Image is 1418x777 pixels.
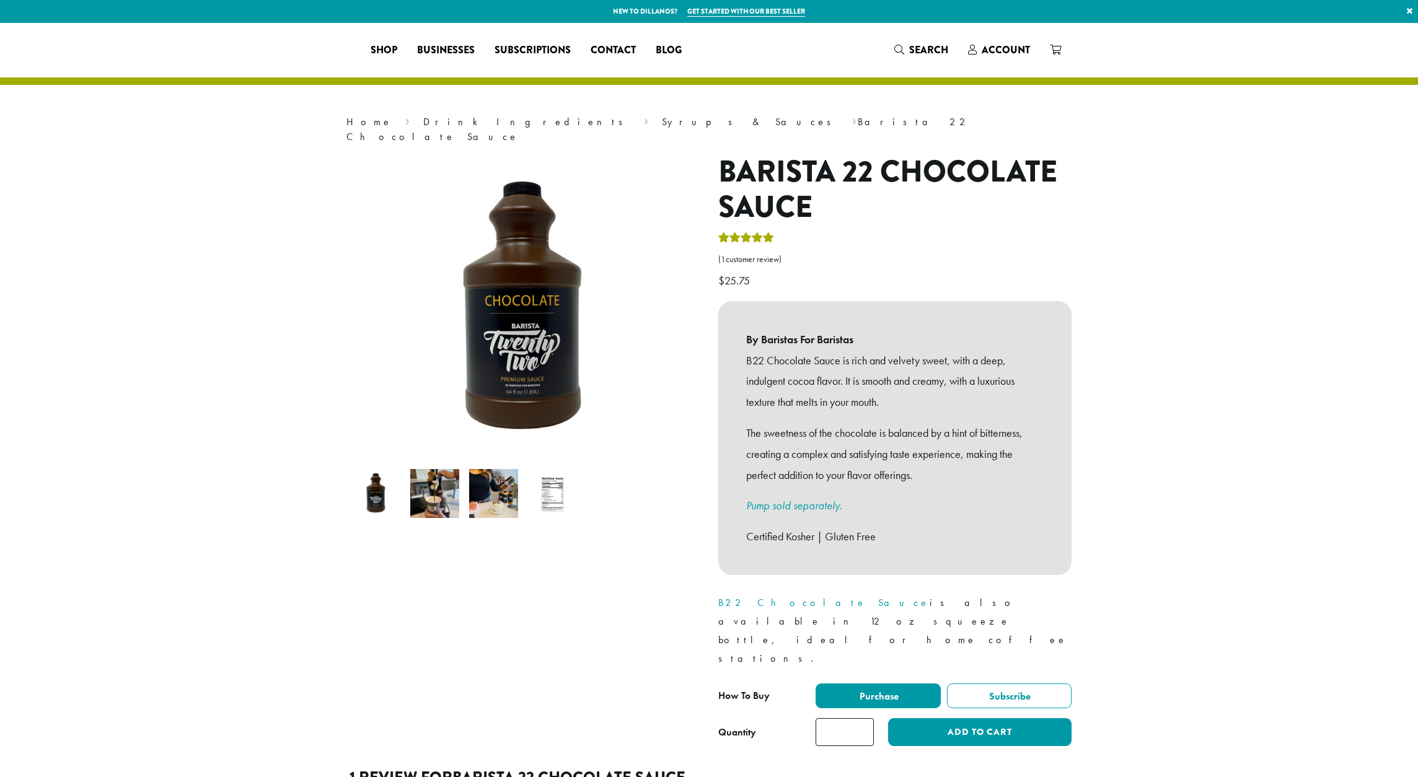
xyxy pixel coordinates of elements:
[361,40,407,60] a: Shop
[718,230,774,249] div: Rated 5.00 out of 5
[417,43,475,58] span: Businesses
[346,115,1072,144] nav: Breadcrumb
[410,469,459,518] img: Barista 22 Chocolate Sauce - Image 2
[816,718,874,746] input: Product quantity
[687,6,805,17] a: Get started with our best seller
[528,469,577,518] img: Barista 22 Chocolate Sauce - Image 4
[662,115,839,128] a: Syrups & Sauces
[718,725,756,740] div: Quantity
[371,43,397,58] span: Shop
[423,115,631,128] a: Drink Ingredients
[982,43,1030,57] span: Account
[718,154,1072,226] h1: Barista 22 Chocolate Sauce
[746,423,1044,485] p: The sweetness of the chocolate is balanced by a hint of bitterness, creating a complex and satisf...
[368,154,678,464] img: Barista 22 Chocolate Sauce
[909,43,948,57] span: Search
[495,43,571,58] span: Subscriptions
[858,690,899,703] span: Purchase
[351,469,400,518] img: Barista 22 Chocolate Sauce
[746,329,1044,350] b: By Baristas For Baristas
[884,40,958,60] a: Search
[346,115,392,128] a: Home
[718,273,753,288] bdi: 25.75
[656,43,682,58] span: Blog
[746,498,842,512] a: Pump sold separately.
[591,43,636,58] span: Contact
[888,718,1072,746] button: Add to cart
[718,253,1072,266] a: (1customer review)
[718,596,930,609] a: B22 Chocolate Sauce
[718,273,724,288] span: $
[469,469,518,518] img: Barista 22 Chocolate Sauce - Image 3
[644,110,648,129] span: ›
[746,526,1044,547] p: Certified Kosher | Gluten Free
[721,254,726,265] span: 1
[746,350,1044,413] p: B22 Chocolate Sauce is rich and velvety sweet, with a deep, indulgent cocoa flavor. It is smooth ...
[987,690,1031,703] span: Subscribe
[852,110,857,129] span: ›
[718,689,770,702] span: How To Buy
[718,594,1072,668] p: is also available in 12 oz squeeze bottle, ideal for home coffee stations.
[405,110,410,129] span: ›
